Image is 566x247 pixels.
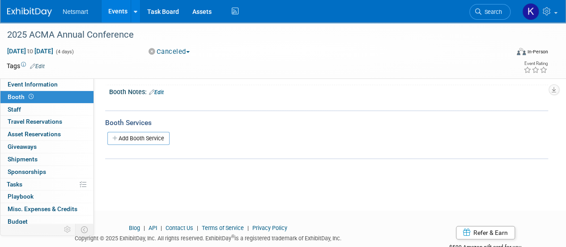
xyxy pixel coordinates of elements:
[8,106,21,113] span: Staff
[8,168,46,175] span: Sponsorships
[517,48,526,55] img: Format-Inperson.png
[456,226,515,239] a: Refer & Earn
[7,232,409,243] div: Copyright © 2025 ExhibitDay, Inc. All rights reserved. ExhibitDay is a registered trademark of Ex...
[166,225,193,231] a: Contact Us
[105,118,548,128] div: Booth Services
[8,81,58,88] span: Event Information
[8,93,35,100] span: Booth
[27,93,35,100] span: Booth not reserved yet
[469,4,511,20] a: Search
[252,225,287,231] a: Privacy Policy
[149,225,157,231] a: API
[522,3,539,20] img: Kaitlyn Woicke
[63,8,88,15] span: Netsmart
[0,203,94,215] a: Misc. Expenses & Credits
[7,61,45,70] td: Tags
[107,132,170,145] a: Add Booth Service
[245,225,251,231] span: |
[7,8,52,17] img: ExhibitDay
[8,218,28,225] span: Budget
[0,128,94,140] a: Asset Reservations
[0,141,94,153] a: Giveaways
[0,191,94,203] a: Playbook
[8,156,38,163] span: Shipments
[8,130,61,138] span: Asset Reservations
[8,118,62,125] span: Travel Reservations
[8,143,37,150] span: Giveaways
[0,166,94,178] a: Sponsorships
[527,48,548,55] div: In-Person
[55,49,74,55] span: (4 days)
[4,27,502,43] div: 2025 ACMA Annual Conference
[0,116,94,128] a: Travel Reservations
[0,78,94,91] a: Event Information
[469,47,548,60] div: Event Format
[7,181,22,188] span: Tasks
[0,104,94,116] a: Staff
[202,225,244,231] a: Terms of Service
[26,48,34,55] span: to
[0,91,94,103] a: Booth
[0,216,94,228] a: Budget
[231,234,234,239] sup: ®
[149,89,164,95] a: Edit
[60,224,76,235] td: Personalize Event Tab Strip
[129,225,140,231] a: Blog
[30,63,45,69] a: Edit
[523,61,548,66] div: Event Rating
[8,205,77,212] span: Misc. Expenses & Credits
[145,47,193,56] button: Canceled
[158,225,164,231] span: |
[76,224,94,235] td: Toggle Event Tabs
[109,85,548,97] div: Booth Notes:
[195,225,200,231] span: |
[481,9,502,15] span: Search
[0,178,94,191] a: Tasks
[141,225,147,231] span: |
[8,193,34,200] span: Playbook
[0,153,94,165] a: Shipments
[7,47,54,55] span: [DATE] [DATE]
